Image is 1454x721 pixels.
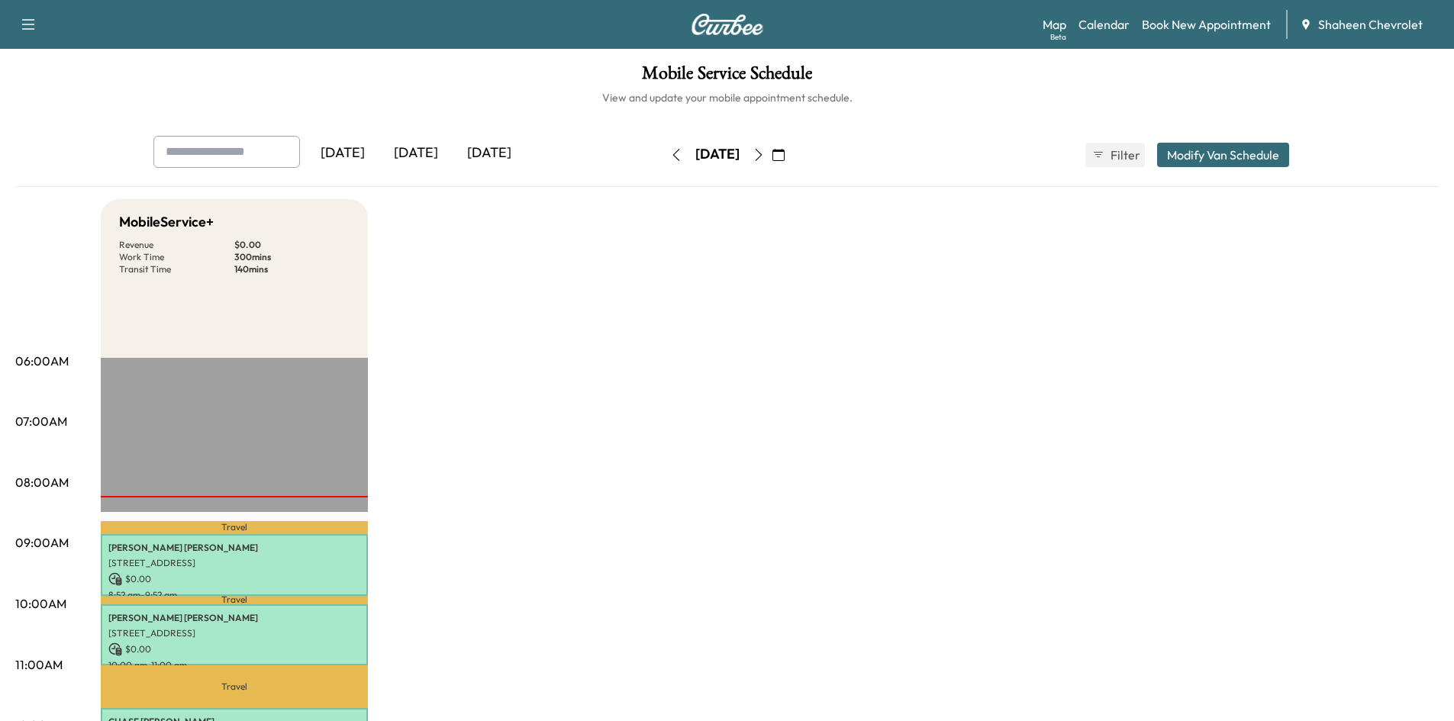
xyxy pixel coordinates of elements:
div: Beta [1050,31,1066,43]
div: [DATE] [695,145,740,164]
p: $ 0.00 [108,572,360,586]
p: [STREET_ADDRESS] [108,627,360,639]
p: 8:52 am - 9:52 am [108,589,360,601]
h6: View and update your mobile appointment schedule. [15,90,1439,105]
p: $ 0.00 [234,239,350,251]
p: 10:00 am - 11:00 am [108,659,360,671]
div: [DATE] [379,136,453,171]
p: 06:00AM [15,352,69,370]
p: $ 0.00 [108,642,360,656]
p: [PERSON_NAME] [PERSON_NAME] [108,542,360,554]
div: [DATE] [453,136,526,171]
p: Revenue [119,239,234,251]
p: 11:00AM [15,655,63,674]
h5: MobileService+ [119,211,214,233]
p: 07:00AM [15,412,67,430]
span: Shaheen Chevrolet [1318,15,1423,34]
button: Modify Van Schedule [1157,143,1289,167]
div: [DATE] [306,136,379,171]
p: Work Time [119,251,234,263]
p: 140 mins [234,263,350,275]
span: Filter [1111,146,1138,164]
a: Calendar [1078,15,1130,34]
p: Travel [101,596,368,604]
a: Book New Appointment [1142,15,1271,34]
p: 09:00AM [15,533,69,552]
p: 300 mins [234,251,350,263]
p: [PERSON_NAME] [PERSON_NAME] [108,612,360,624]
p: Transit Time [119,263,234,275]
p: Travel [101,521,368,534]
p: [STREET_ADDRESS] [108,557,360,569]
img: Curbee Logo [691,14,764,35]
p: 10:00AM [15,594,66,613]
a: MapBeta [1043,15,1066,34]
p: Travel [101,665,368,707]
button: Filter [1085,143,1145,167]
h1: Mobile Service Schedule [15,64,1439,90]
p: 08:00AM [15,473,69,491]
